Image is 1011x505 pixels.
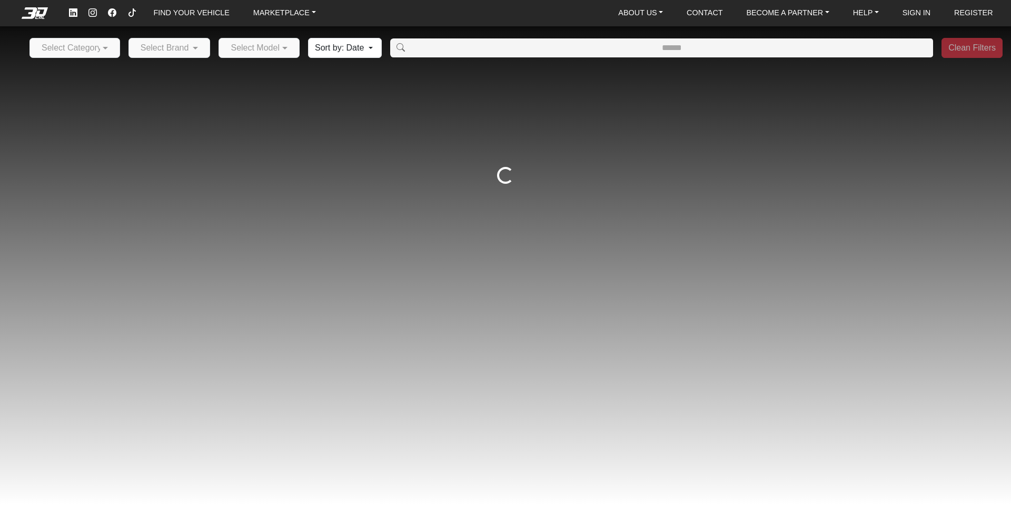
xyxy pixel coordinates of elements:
[308,38,382,58] button: Sort by: Date
[614,5,667,21] a: ABOUT US
[682,5,727,21] a: CONTACT
[149,5,233,21] a: FIND YOUR VEHICLE
[950,5,997,21] a: REGISTER
[849,5,883,21] a: HELP
[249,5,320,21] a: MARKETPLACE
[898,5,935,21] a: SIGN IN
[411,38,933,57] input: Amount (to the nearest dollar)
[742,5,833,21] a: BECOME A PARTNER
